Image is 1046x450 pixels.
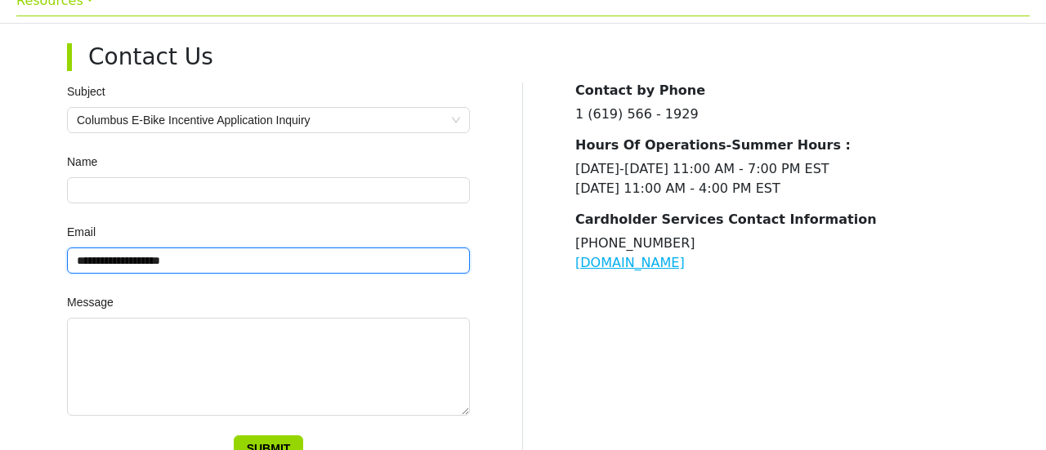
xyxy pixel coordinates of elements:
[67,177,470,203] input: Name
[67,318,470,416] textarea: Message
[67,293,125,311] label: Message
[77,108,460,132] span: Columbus E-Bike Incentive Application Inquiry
[88,43,963,71] h3: Contact Us
[575,212,877,227] strong: Cardholder Services Contact Information
[67,223,107,241] label: Email
[575,105,979,124] p: 1 (619) 566 - 1929
[575,234,979,273] p: [PHONE_NUMBER]
[67,247,470,274] input: Email
[67,153,109,171] label: Name
[575,137,851,153] strong: Hours Of Operations-Summer Hours :
[575,159,979,198] p: [DATE]-[DATE] 11:00 AM - 7:00 PM EST [DATE] 11:00 AM - 4:00 PM EST
[67,82,117,100] label: Subject
[575,255,685,270] a: [DOMAIN_NAME]
[575,82,705,98] strong: Contact by Phone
